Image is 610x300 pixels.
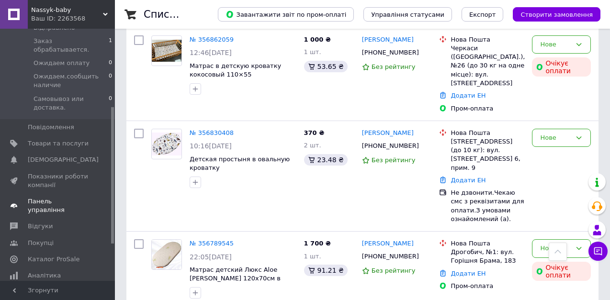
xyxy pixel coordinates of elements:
div: [PHONE_NUMBER] [360,140,421,152]
a: Фото товару [151,129,182,159]
div: [PHONE_NUMBER] [360,250,421,263]
span: Завантажити звіт по пром-оплаті [226,10,346,19]
div: Пром-оплата [451,282,524,290]
span: 1 шт. [304,48,321,56]
a: Детская простыня в овальную кроватку [190,156,290,172]
span: Nassyk-baby [31,6,103,14]
span: 0 [109,72,112,89]
div: Нова Пошта [451,239,524,248]
div: Не дзвонити.Чекаю смс з реквізитами для оплати.З умовами ознайомлений (а). [451,189,524,223]
button: Створити замовлення [513,7,600,22]
div: Пром-оплата [451,104,524,113]
span: Без рейтингу [372,267,416,274]
span: 1 шт. [304,253,321,260]
a: Створити замовлення [503,11,600,18]
button: Завантажити звіт по пром-оплаті [218,7,354,22]
div: 53.65 ₴ [304,61,348,72]
div: Нове [540,40,571,50]
button: Чат з покупцем [588,242,608,261]
div: Очікує оплати [532,262,591,281]
a: [PERSON_NAME] [362,129,414,138]
span: Ожидаем оплату [34,59,90,67]
a: Фото товару [151,35,182,66]
span: Відгуки [28,222,53,231]
span: Управління статусами [371,11,444,18]
span: Без рейтингу [372,63,416,70]
div: Черкаси ([GEOGRAPHIC_DATA].), №26 (до 30 кг на одне місце): вул. [STREET_ADDRESS] [451,44,524,88]
span: Покупці [28,239,54,247]
a: Матрас детский Люкс Aloe [PERSON_NAME] 120х70см в овальную кроватку [190,266,281,291]
span: 1 000 ₴ [304,36,331,43]
a: Фото товару [151,239,182,270]
div: 91.21 ₴ [304,265,348,276]
button: Експорт [462,7,504,22]
span: Самовывоз или доставка. [34,95,109,112]
span: [DEMOGRAPHIC_DATA] [28,156,99,164]
a: [PERSON_NAME] [362,239,414,248]
a: № 356862059 [190,36,234,43]
span: Панель управління [28,197,89,214]
span: 1 700 ₴ [304,240,331,247]
span: Ожидаем.сообщить наличие [34,72,109,89]
span: 12:46[DATE] [190,49,232,56]
span: Заказ обрабатывается. [34,37,109,54]
img: Фото товару [152,133,181,156]
a: Матрас в детскую кроватку кокосовый 110×55 [190,62,281,78]
a: Додати ЕН [451,270,486,277]
span: 1 [109,37,112,54]
div: Очікує оплати [532,57,591,77]
span: 370 ₴ [304,129,325,136]
span: 0 [109,59,112,67]
div: Нове [540,244,571,254]
a: Додати ЕН [451,92,486,99]
span: Без рейтингу [372,156,416,164]
img: Фото товару [152,240,181,269]
h1: Список замовлень [144,9,241,20]
a: [PERSON_NAME] [362,35,414,44]
div: Нова Пошта [451,129,524,137]
div: Нове [540,133,571,143]
div: Ваш ID: 2263568 [31,14,115,23]
a: № 356789545 [190,240,234,247]
div: Дрогобич, №1: вул. Горішня Брама, 183 [451,248,524,265]
div: [STREET_ADDRESS] (до 10 кг): вул. [STREET_ADDRESS] 6, прим. 9 [451,137,524,172]
span: 10:16[DATE] [190,142,232,150]
span: Аналітика [28,271,61,280]
div: [PHONE_NUMBER] [360,46,421,59]
span: 2 шт. [304,142,321,149]
span: Товари та послуги [28,139,89,148]
span: Показники роботи компанії [28,172,89,189]
img: Фото товару [152,40,181,62]
span: 22:05[DATE] [190,253,232,261]
div: 23.48 ₴ [304,154,348,166]
span: Повідомлення [28,123,74,132]
span: Експорт [469,11,496,18]
button: Управління статусами [363,7,452,22]
div: Нова Пошта [451,35,524,44]
span: 0 [109,95,112,112]
a: № 356830408 [190,129,234,136]
span: Каталог ProSale [28,255,79,264]
a: Додати ЕН [451,177,486,184]
span: Створити замовлення [520,11,593,18]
